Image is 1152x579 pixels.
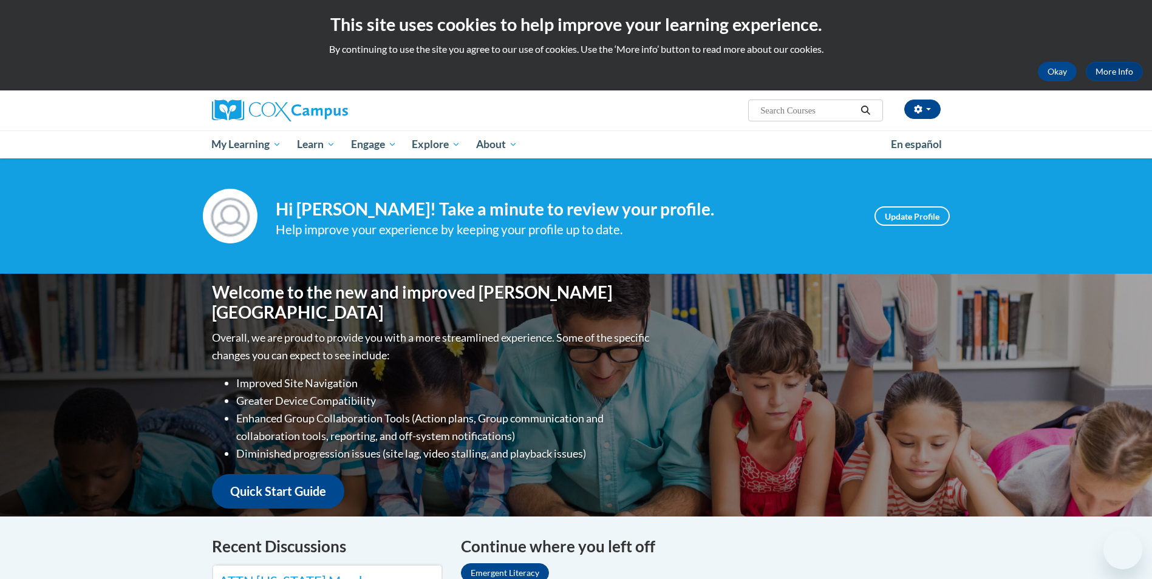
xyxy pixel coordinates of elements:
[1086,62,1143,81] a: More Info
[874,206,950,226] a: Update Profile
[1038,62,1077,81] button: Okay
[343,130,404,158] a: Engage
[856,103,874,118] button: Search
[276,199,856,220] h4: Hi [PERSON_NAME]! Take a minute to review your profile.
[236,445,652,462] li: Diminished progression issues (site lag, video stalling, and playback issues)
[203,189,257,243] img: Profile Image
[904,100,941,119] button: Account Settings
[412,137,460,152] span: Explore
[212,282,652,323] h1: Welcome to the new and improved [PERSON_NAME][GEOGRAPHIC_DATA]
[289,130,343,158] a: Learn
[204,130,290,158] a: My Learning
[194,130,959,158] div: Main menu
[236,374,652,392] li: Improved Site Navigation
[1103,530,1142,569] iframe: Button to launch messaging window
[212,329,652,364] p: Overall, we are proud to provide you with a more streamlined experience. Some of the specific cha...
[759,103,856,118] input: Search Courses
[404,130,468,158] a: Explore
[276,220,856,240] div: Help improve your experience by keeping your profile up to date.
[883,132,950,157] a: En español
[297,137,335,152] span: Learn
[211,137,281,152] span: My Learning
[476,137,517,152] span: About
[891,138,942,151] span: En español
[351,137,397,152] span: Engage
[468,130,525,158] a: About
[236,392,652,410] li: Greater Device Compatibility
[212,474,344,509] a: Quick Start Guide
[212,535,443,558] h4: Recent Discussions
[212,100,348,121] img: Cox Campus
[212,100,443,121] a: Cox Campus
[236,410,652,445] li: Enhanced Group Collaboration Tools (Action plans, Group communication and collaboration tools, re...
[461,535,941,558] h4: Continue where you left off
[9,42,1143,56] p: By continuing to use the site you agree to our use of cookies. Use the ‘More info’ button to read...
[9,12,1143,36] h2: This site uses cookies to help improve your learning experience.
